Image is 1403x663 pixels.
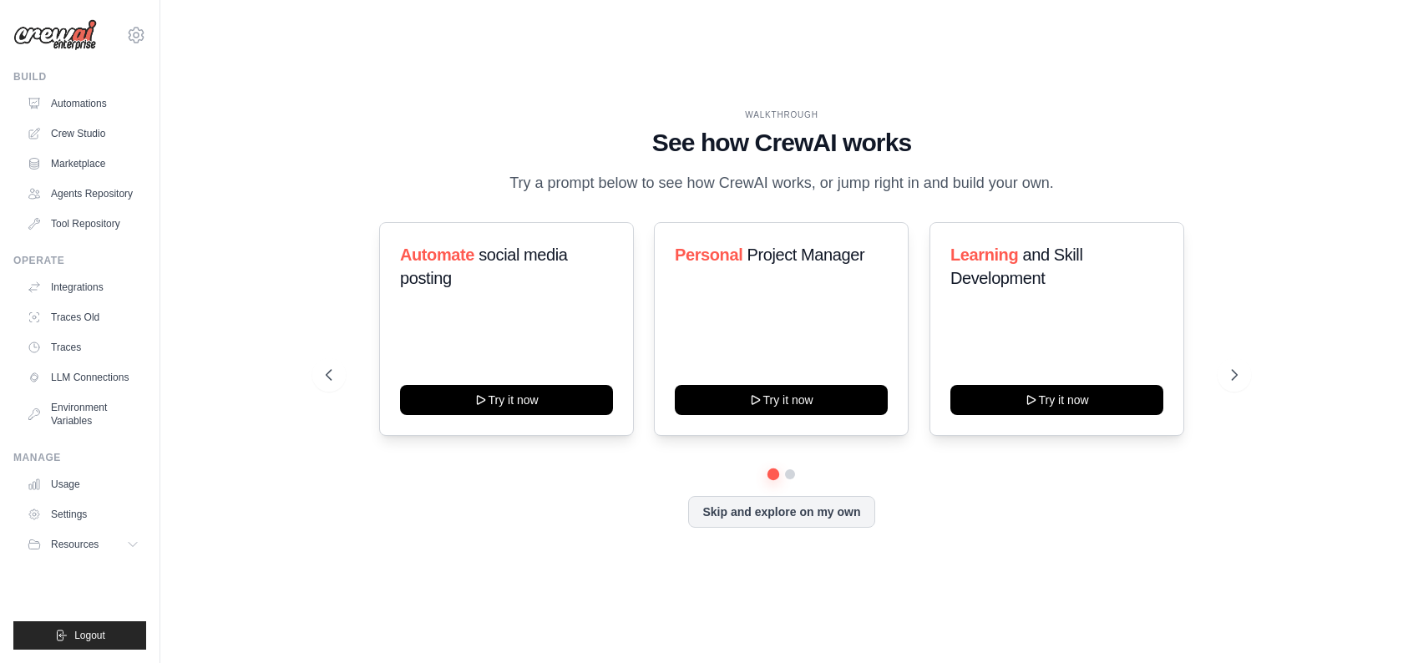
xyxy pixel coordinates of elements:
[13,254,146,267] div: Operate
[51,538,99,551] span: Resources
[20,501,146,528] a: Settings
[675,385,888,415] button: Try it now
[326,128,1237,158] h1: See how CrewAI works
[13,621,146,650] button: Logout
[20,210,146,237] a: Tool Repository
[74,629,105,642] span: Logout
[20,90,146,117] a: Automations
[400,385,613,415] button: Try it now
[688,496,874,528] button: Skip and explore on my own
[20,334,146,361] a: Traces
[20,180,146,207] a: Agents Repository
[950,245,1018,264] span: Learning
[747,245,865,264] span: Project Manager
[950,245,1082,287] span: and Skill Development
[20,471,146,498] a: Usage
[326,109,1237,121] div: WALKTHROUGH
[20,304,146,331] a: Traces Old
[13,70,146,84] div: Build
[400,245,568,287] span: social media posting
[13,19,97,51] img: Logo
[20,274,146,301] a: Integrations
[20,120,146,147] a: Crew Studio
[20,394,146,434] a: Environment Variables
[400,245,474,264] span: Automate
[675,245,742,264] span: Personal
[950,385,1163,415] button: Try it now
[501,171,1062,195] p: Try a prompt below to see how CrewAI works, or jump right in and build your own.
[13,451,146,464] div: Manage
[20,531,146,558] button: Resources
[20,364,146,391] a: LLM Connections
[20,150,146,177] a: Marketplace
